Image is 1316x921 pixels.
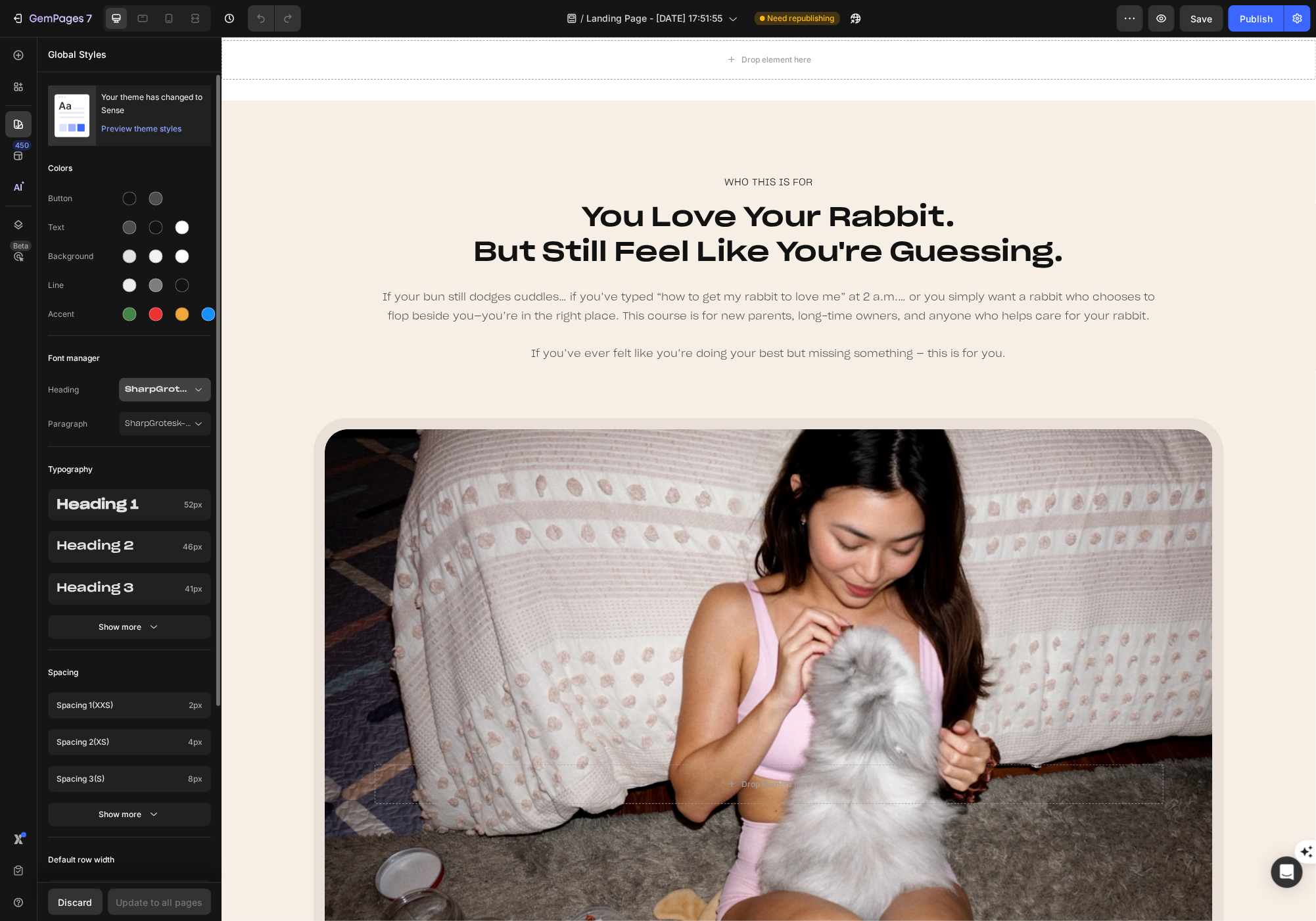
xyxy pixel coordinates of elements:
[108,889,211,915] button: Update to all pages
[48,194,119,203] div: Button
[48,665,78,680] span: Spacing
[116,895,203,909] div: Update to all pages
[521,742,590,753] div: Drop element here
[1191,13,1213,24] span: Save
[57,774,183,784] p: Spacing 3
[125,385,192,394] span: SharpGrotesk-Medium25
[57,701,183,710] p: Spacing 1
[48,615,211,639] button: Show more
[48,889,103,915] button: Discard
[99,621,160,634] div: Show more
[154,308,941,327] p: If you’ve ever felt like you’re doing your best but missing something — this is for you.
[184,500,202,509] span: 52px
[185,584,202,594] span: 41px
[768,14,835,23] span: Need republishing
[57,581,179,596] p: Heading 3
[12,140,32,151] div: 450
[219,162,876,235] h2: You Love Your Rabbit. But Still Feel Like You're Guessing.
[86,11,92,26] p: 7
[10,241,32,251] div: Beta
[188,774,202,784] span: 8px
[48,803,211,826] button: Show more
[48,350,100,366] span: Font manager
[48,310,119,319] div: Accent
[101,91,206,117] div: Your theme has changed to Sense
[57,496,179,513] p: Heading 1
[94,774,105,784] span: (s)
[587,13,723,24] span: Landing Page - [DATE] 17:51:55
[48,461,93,477] span: Typography
[48,252,119,261] div: Background
[154,251,941,289] p: If your bun still dodges cuddles… if you’ve typed “how to get my rabbit to love me” at 2 a.m.… or...
[125,419,192,429] span: SharpGrotesk-Light20
[57,738,183,747] p: Spacing 2
[119,412,211,436] button: SharpGrotesk-Light20
[183,542,202,552] span: 46px
[5,5,98,32] button: 7
[1271,857,1303,888] div: Open Intercom Messenger
[48,385,119,394] span: Heading
[504,141,592,151] span: Who This Is For
[93,737,109,747] span: (xs)
[48,160,72,176] span: Colors
[189,701,202,710] span: 2px
[48,419,119,429] span: Paragraph
[92,700,113,710] span: (xxs)
[248,5,301,32] div: Undo/Redo
[101,122,181,135] div: Preview theme styles
[1229,5,1284,32] button: Publish
[581,13,584,24] span: /
[222,37,1316,921] iframe: Design area
[57,539,177,554] p: Heading 2
[1240,12,1273,26] div: Publish
[48,223,119,232] div: Text
[48,49,211,60] p: Global Styles
[99,808,160,821] div: Show more
[188,738,202,747] span: 4px
[119,378,211,402] button: SharpGrotesk-Medium25
[1180,5,1223,32] button: Save
[59,895,93,909] div: Discard
[48,281,119,290] div: Line
[48,852,114,868] span: Default row width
